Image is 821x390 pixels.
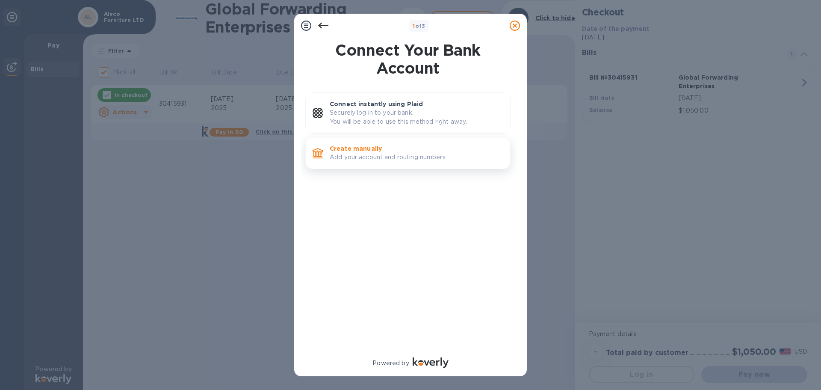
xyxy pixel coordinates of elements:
[330,108,503,126] p: Securely log in to your bank. You will be able to use this method right away.
[330,153,503,162] p: Add your account and routing numbers.
[372,359,409,368] p: Powered by
[413,23,415,29] span: 1
[330,144,503,153] p: Create manually
[330,100,503,108] p: Connect instantly using Plaid
[302,41,514,77] h1: Connect Your Bank Account
[413,357,449,368] img: Logo
[413,23,425,29] b: of 3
